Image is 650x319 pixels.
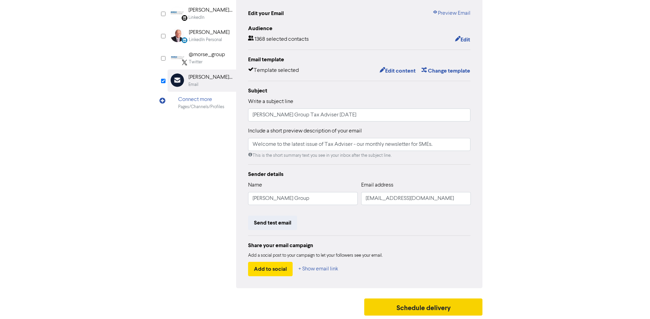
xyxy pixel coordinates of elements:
[168,2,236,25] div: Linkedin [PERSON_NAME] GroupLinkedIn
[298,262,339,276] button: + Show email link
[379,66,416,75] button: Edit content
[248,252,471,259] div: Add a social post to your campaign to let your followers see your email.
[616,286,650,319] iframe: Chat Widget
[248,87,471,95] div: Subject
[421,66,470,75] button: Change template
[432,9,470,17] a: Preview Email
[188,14,205,21] div: LinkedIn
[361,181,393,189] label: Email address
[171,6,184,20] img: Linkedin
[364,298,483,316] button: Schedule delivery
[168,92,236,114] div: Connect morePages/Channels/Profiles
[248,98,293,106] label: Write a subject line
[178,104,224,110] div: Pages/Channels/Profiles
[248,181,262,189] label: Name
[248,152,471,159] div: This is the short summary text you see in your inbox after the subject line.
[248,9,284,17] div: Edit your Email
[248,66,299,75] div: Template selected
[168,47,236,69] div: Twitter@morse_groupTwitter
[188,73,232,81] div: [PERSON_NAME] Group
[455,35,470,44] button: Edit
[248,170,471,178] div: Sender details
[171,28,184,42] img: LinkedinPersonal
[248,216,297,230] button: Send test email
[189,59,203,65] div: Twitter
[188,81,198,88] div: Email
[189,51,225,59] div: @morse_group
[171,51,184,64] img: Twitter
[248,24,471,33] div: Audience
[248,35,309,44] div: 1368 selected contacts
[189,37,222,43] div: LinkedIn Personal
[168,69,236,92] div: [PERSON_NAME] GroupEmail
[248,55,471,64] div: Email template
[248,262,293,276] button: Add to social
[168,25,236,47] div: LinkedinPersonal [PERSON_NAME]LinkedIn Personal
[248,127,362,135] label: Include a short preview description of your email
[248,241,471,250] div: Share your email campaign
[188,6,232,14] div: [PERSON_NAME] Group
[178,95,224,104] div: Connect more
[189,28,230,37] div: [PERSON_NAME]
